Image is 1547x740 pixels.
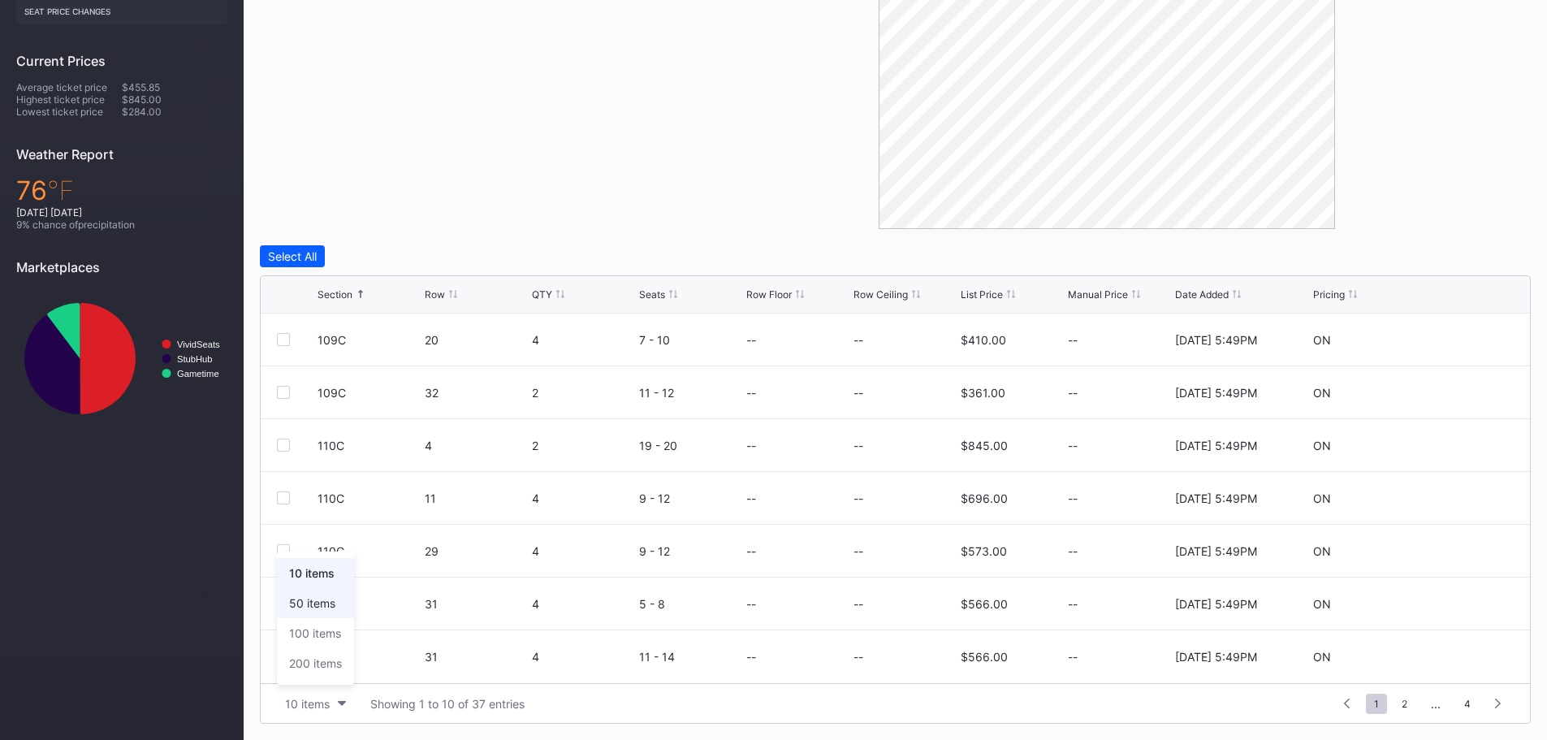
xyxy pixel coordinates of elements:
div: $845.00 [961,439,1008,452]
span: 1 [1366,694,1387,714]
div: 31 [425,597,528,611]
div: Manual Price [1068,288,1128,301]
text: StubHub [177,354,213,364]
div: 2 [532,386,635,400]
div: Row Floor [746,288,792,301]
div: -- [1068,333,1171,347]
div: [DATE] 5:49PM [1175,439,1257,452]
svg: Chart title [16,288,227,430]
div: $566.00 [961,597,1008,611]
div: 110C [318,491,421,505]
span: 2 [1394,694,1415,714]
button: 10 items [277,693,354,715]
div: 32 [425,386,528,400]
div: 11 - 12 [639,386,742,400]
div: 50 items [289,596,335,610]
div: 110C [318,544,421,558]
div: -- [853,650,863,664]
div: -- [853,439,863,452]
div: 19 - 20 [639,439,742,452]
div: -- [1068,544,1171,558]
div: Date Added [1175,288,1229,301]
div: -- [853,491,863,505]
div: ON [1313,491,1331,505]
div: 4 [532,597,635,611]
div: $696.00 [961,491,1008,505]
div: ... [1419,697,1453,711]
div: -- [746,544,756,558]
div: -- [853,386,863,400]
div: Row Ceiling [853,288,908,301]
div: Row [425,288,445,301]
div: 20 [425,333,528,347]
div: ON [1313,386,1331,400]
div: -- [746,491,756,505]
div: 10 items [289,566,335,580]
div: $573.00 [961,544,1007,558]
div: 109C [318,386,421,400]
div: 4 [532,333,635,347]
div: [DATE] 5:49PM [1175,650,1257,664]
div: 9 - 12 [639,544,742,558]
div: 109C [318,333,421,347]
div: [DATE] 5:49PM [1175,491,1257,505]
div: [DATE] 5:49PM [1175,544,1257,558]
div: -- [853,597,863,611]
div: 100 items [289,626,341,640]
div: 110C [318,650,421,664]
div: -- [746,439,756,452]
div: -- [1068,439,1171,452]
div: 7 - 10 [639,333,742,347]
div: [DATE] 5:49PM [1175,597,1257,611]
div: $361.00 [961,386,1005,400]
div: -- [1068,650,1171,664]
div: 11 [425,491,528,505]
div: Section [318,288,352,301]
div: -- [1068,597,1171,611]
div: 9 - 12 [639,491,742,505]
div: -- [853,544,863,558]
text: Gametime [177,369,219,379]
div: 4 [532,650,635,664]
div: -- [746,650,756,664]
div: $566.00 [961,650,1008,664]
span: 4 [1456,694,1479,714]
div: 110C [318,597,421,611]
div: 31 [425,650,528,664]
div: -- [1068,491,1171,505]
div: ON [1313,439,1331,452]
div: 11 - 14 [639,650,742,664]
div: [DATE] 5:49PM [1175,386,1257,400]
div: ON [1313,333,1331,347]
div: -- [746,386,756,400]
div: 29 [425,544,528,558]
div: -- [746,333,756,347]
div: List Price [961,288,1003,301]
div: QTY [532,288,552,301]
div: Pricing [1313,288,1345,301]
div: ON [1313,544,1331,558]
div: ON [1313,650,1331,664]
div: 4 [425,439,528,452]
div: Seats [639,288,665,301]
div: 4 [532,491,635,505]
div: Showing 1 to 10 of 37 entries [370,697,525,711]
div: 10 items [285,697,330,711]
text: VividSeats [177,340,220,349]
div: $410.00 [961,333,1006,347]
div: -- [746,597,756,611]
div: 200 items [289,656,342,670]
div: 2 [532,439,635,452]
div: 5 - 8 [639,597,742,611]
div: 4 [532,544,635,558]
div: 110C [318,439,421,452]
div: -- [1068,386,1171,400]
div: ON [1313,597,1331,611]
div: -- [853,333,863,347]
div: [DATE] 5:49PM [1175,333,1257,347]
